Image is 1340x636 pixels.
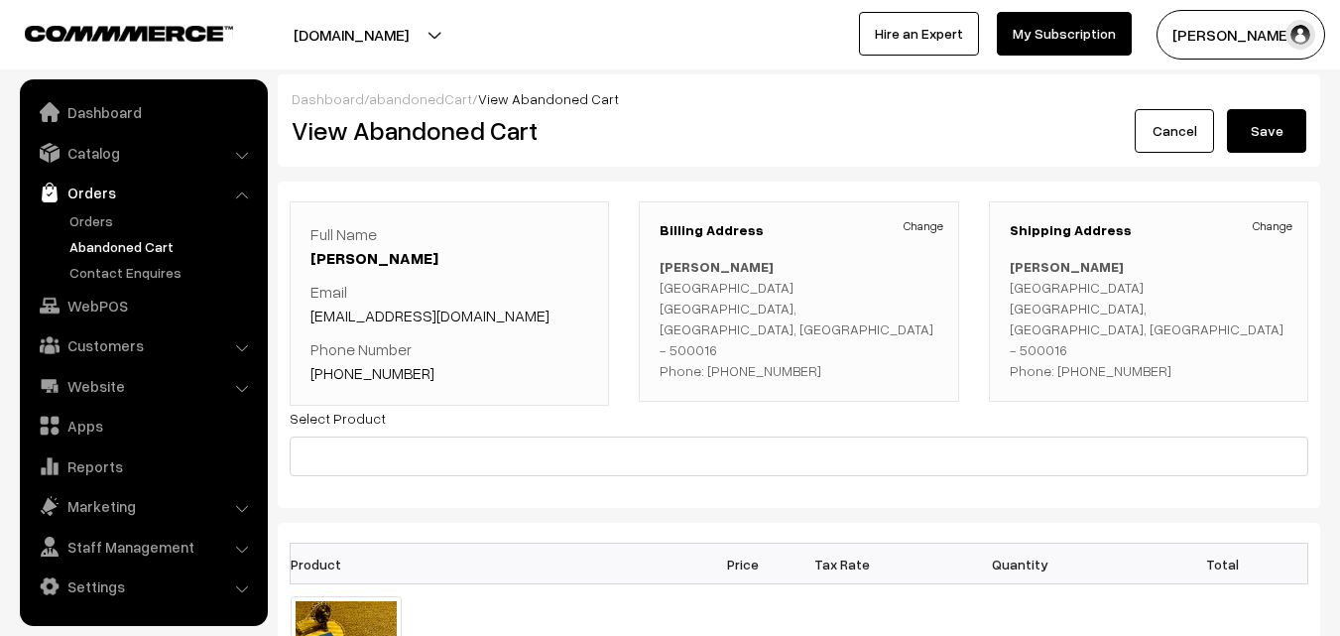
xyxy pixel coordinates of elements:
th: Quantity [892,544,1150,584]
a: Change [1253,217,1292,235]
a: WebPOS [25,288,261,323]
b: [PERSON_NAME] [660,258,774,275]
b: [PERSON_NAME] [1010,258,1124,275]
img: COMMMERCE [25,26,233,41]
p: [GEOGRAPHIC_DATA] [GEOGRAPHIC_DATA], [GEOGRAPHIC_DATA], [GEOGRAPHIC_DATA] - 500016 Phone: [PHONE_... [660,256,937,381]
h2: View Abandoned Cart [292,115,785,146]
h3: Shipping Address [1010,222,1287,239]
p: Full Name [310,222,588,270]
a: [EMAIL_ADDRESS][DOMAIN_NAME] [310,306,549,325]
a: COMMMERCE [25,20,198,44]
a: Cancel [1135,109,1214,153]
a: Dashboard [25,94,261,130]
a: Apps [25,408,261,444]
a: Orders [64,210,261,231]
h3: Billing Address [660,222,937,239]
a: Abandoned Cart [64,236,261,257]
label: Select Product [290,408,386,429]
img: user [1285,20,1315,50]
button: [PERSON_NAME] [1157,10,1325,60]
a: [PHONE_NUMBER] [310,363,434,383]
th: Price [693,544,792,584]
a: Staff Management [25,529,261,565]
a: My Subscription [997,12,1132,56]
a: Reports [25,448,261,484]
a: Settings [25,569,261,604]
th: Total [1150,544,1249,584]
a: Catalog [25,135,261,171]
span: View Abandoned Cart [478,90,619,107]
a: Hire an Expert [859,12,979,56]
div: / / [292,88,1306,109]
p: [GEOGRAPHIC_DATA] [GEOGRAPHIC_DATA], [GEOGRAPHIC_DATA], [GEOGRAPHIC_DATA] - 500016 Phone: [PHONE_... [1010,256,1287,381]
button: [DOMAIN_NAME] [224,10,478,60]
a: Change [904,217,943,235]
a: Contact Enquires [64,262,261,283]
a: Website [25,368,261,404]
a: Dashboard [292,90,364,107]
a: [PERSON_NAME] [310,248,438,268]
p: Phone Number [310,337,588,385]
a: Marketing [25,488,261,524]
th: Tax Rate [792,544,892,584]
a: Orders [25,175,261,210]
p: Email [310,280,588,327]
button: Save [1227,109,1306,153]
a: abandonedCart [369,90,472,107]
a: Customers [25,327,261,363]
th: Product [291,544,414,584]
